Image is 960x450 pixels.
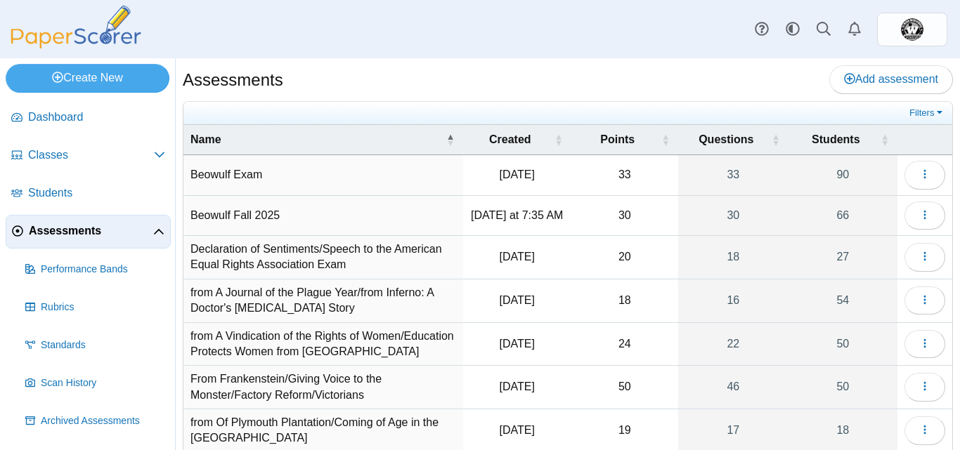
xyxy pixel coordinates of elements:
a: 30 [678,196,789,235]
span: Questions : Activate to sort [772,125,780,154]
a: 46 [678,366,789,409]
span: Name [190,133,221,145]
a: Filters [906,106,949,120]
a: Dashboard [6,101,171,135]
time: Aug 25, 2025 at 7:35 AM [471,209,563,221]
a: 54 [789,279,897,322]
a: 66 [789,196,897,235]
span: Add assessment [844,73,938,85]
a: Create New [6,64,169,92]
td: From Frankenstein/Giving Voice to the Monster/Factory Reform/Victorians [183,366,463,409]
span: Questions [699,133,753,145]
img: ps.xvvVYnLikkKREtVi [901,18,923,41]
a: Students [6,177,171,211]
span: Standards [41,338,165,352]
span: Points [600,133,635,145]
a: Assessments [6,215,171,249]
td: Declaration of Sentiments/Speech to the American Equal Rights Association Exam [183,236,463,279]
td: Beowulf Exam [183,155,463,195]
td: from A Vindication of the Rights of Women/Education Protects Women from [GEOGRAPHIC_DATA] [183,323,463,366]
a: 18 [678,236,789,279]
a: Rubrics [20,291,171,324]
span: Archived Assessments [41,414,165,428]
a: 22 [678,323,789,366]
a: PaperScorer [6,39,146,51]
span: EDUARDO HURTADO [901,18,923,41]
span: Scan History [41,376,165,390]
a: 16 [678,279,789,322]
a: 33 [678,155,789,194]
a: 50 [789,366,897,409]
a: Performance Bands [20,253,171,286]
a: 90 [789,155,897,194]
time: Apr 9, 2025 at 7:27 AM [500,338,535,350]
span: Students [28,185,165,201]
td: 30 [571,196,678,236]
a: Add assessment [829,65,953,93]
a: Alerts [839,14,870,45]
td: 24 [571,323,678,366]
td: 18 [571,279,678,323]
a: Classes [6,139,171,173]
a: 27 [789,236,897,279]
time: Aug 26, 2024 at 8:44 AM [500,168,535,180]
td: 33 [571,155,678,195]
td: from A Journal of the Plague Year/from Inferno: A Doctor's [MEDICAL_DATA] Story [183,279,463,323]
h1: Assessments [183,68,283,92]
td: 20 [571,236,678,279]
a: Standards [20,329,171,362]
span: Students : Activate to sort [881,125,889,154]
a: ps.xvvVYnLikkKREtVi [877,13,947,46]
time: May 12, 2025 at 2:15 PM [500,380,535,392]
span: Classes [28,147,154,163]
span: Students [812,133,860,145]
time: May 7, 2025 at 8:12 AM [500,294,535,306]
span: Dashboard [28,110,165,125]
td: Beowulf Fall 2025 [183,196,463,236]
span: Assessments [29,223,153,239]
span: Created : Activate to sort [554,125,563,154]
span: Name : Activate to invert sorting [446,125,455,154]
time: Apr 14, 2025 at 8:38 AM [500,251,535,263]
td: 50 [571,366,678,409]
a: Archived Assessments [20,404,171,438]
img: PaperScorer [6,6,146,48]
a: Scan History [20,366,171,400]
span: Performance Bands [41,263,165,277]
span: Points : Activate to sort [661,125,670,154]
span: Created [489,133,531,145]
span: Rubrics [41,300,165,315]
time: Feb 18, 2025 at 8:43 AM [500,424,535,436]
a: 50 [789,323,897,366]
